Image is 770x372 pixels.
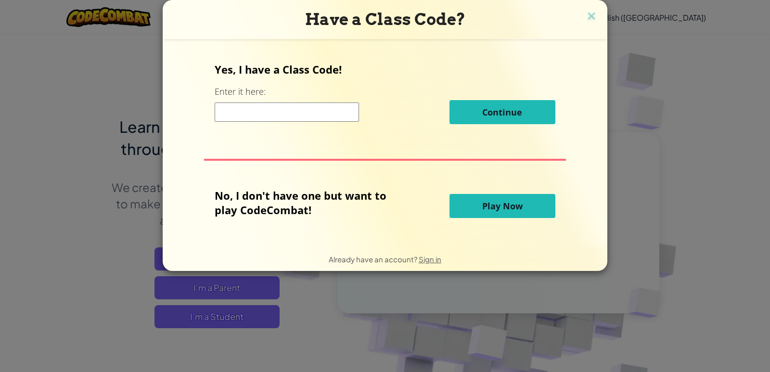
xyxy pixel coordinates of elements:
button: Play Now [449,194,555,218]
span: Continue [482,106,522,118]
p: No, I don't have one but want to play CodeCombat! [215,188,401,217]
a: Sign in [419,255,441,264]
img: close icon [585,10,598,24]
span: Play Now [482,200,523,212]
button: Continue [449,100,555,124]
label: Enter it here: [215,86,266,98]
p: Yes, I have a Class Code! [215,62,555,77]
span: Already have an account? [329,255,419,264]
span: Have a Class Code? [305,10,465,29]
